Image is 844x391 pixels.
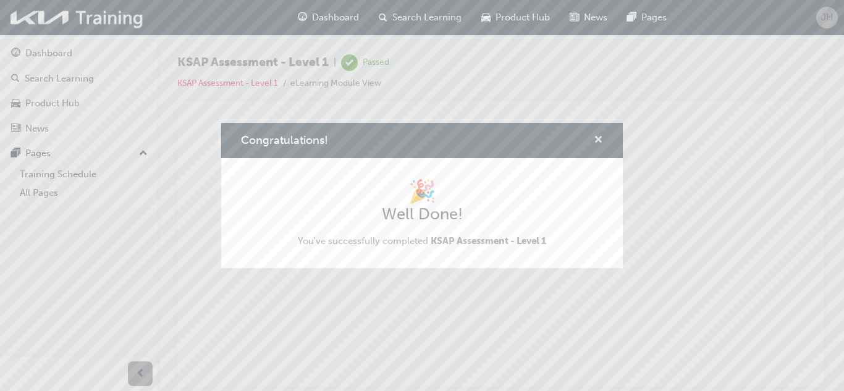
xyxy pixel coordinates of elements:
[431,235,546,246] span: KSAP Assessment - Level 1
[298,178,546,205] h1: 🎉
[241,133,328,147] span: Congratulations!
[221,123,623,267] div: Congratulations!
[298,234,546,248] span: You've successfully completed
[594,135,603,146] span: cross-icon
[298,204,546,224] h2: Well Done!
[5,10,622,65] p: The content has ended. You may close this window.
[594,133,603,148] button: cross-icon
